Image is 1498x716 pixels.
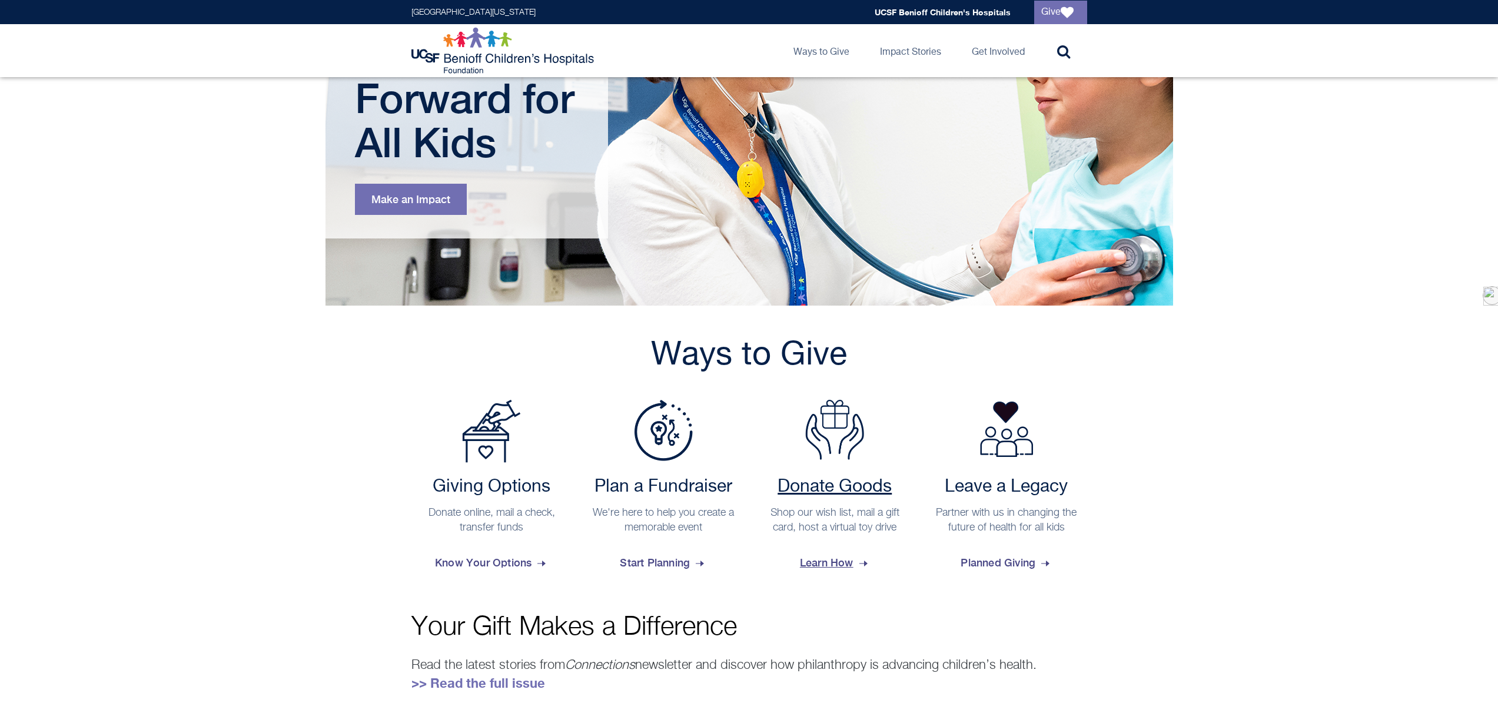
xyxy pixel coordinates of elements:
[411,400,573,579] a: Payment Options Giving Options Donate online, mail a check, transfer funds Know Your Options
[583,400,744,579] a: Plan a Fundraiser Plan a Fundraiser We're here to help you create a memorable event Start Planning
[760,506,910,535] p: Shop our wish list, mail a gift card, host a virtual toy drive
[875,7,1011,17] a: UCSF Benioff Children's Hospitals
[462,400,521,463] img: Payment Options
[411,675,545,691] a: >> Read the full issue
[760,476,910,498] h2: Donate Goods
[961,547,1052,579] span: Planned Giving
[1034,1,1087,24] a: Give
[755,400,916,579] a: Donate Goods Donate Goods Shop our wish list, mail a gift card, host a virtual toy drive Learn How
[411,655,1087,693] p: Read the latest stories from newsletter and discover how philanthropy is advancing children’s hea...
[784,24,859,77] a: Ways to Give
[355,184,467,215] a: Make an Impact
[411,335,1087,376] h2: Ways to Give
[871,24,951,77] a: Impact Stories
[411,27,597,74] img: Logo for UCSF Benioff Children's Hospitals Foundation
[634,400,693,461] img: Plan a Fundraiser
[962,24,1034,77] a: Get Involved
[800,547,870,579] span: Learn How
[932,506,1081,535] p: Partner with us in changing the future of health for all kids
[589,506,738,535] p: We're here to help you create a memorable event
[417,506,567,535] p: Donate online, mail a check, transfer funds
[926,400,1087,579] a: Leave a Legacy Partner with us in changing the future of health for all kids Planned Giving
[411,614,1087,641] p: Your Gift Makes a Difference
[435,547,548,579] span: Know Your Options
[620,547,706,579] span: Start Planning
[589,476,738,498] h2: Plan a Fundraiser
[565,659,635,672] em: Connections
[805,400,864,460] img: Donate Goods
[417,476,567,498] h2: Giving Options
[932,476,1081,498] h2: Leave a Legacy
[411,8,536,16] a: [GEOGRAPHIC_DATA][US_STATE]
